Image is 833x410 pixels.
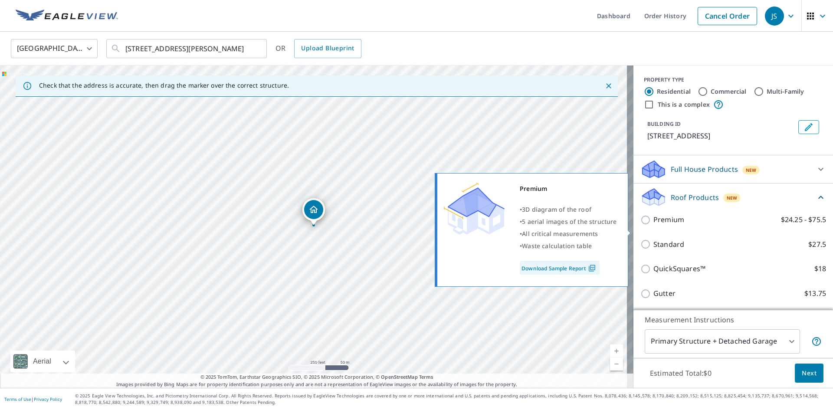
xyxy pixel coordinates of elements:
[275,39,361,58] div: OR
[808,239,826,250] p: $27.5
[640,159,826,180] div: Full House ProductsNew
[671,192,719,203] p: Roof Products
[795,364,823,383] button: Next
[802,368,817,379] span: Next
[520,203,617,216] div: •
[302,198,325,225] div: Dropped pin, building 1, Residential property, 1293 Meadow Vista Dr Maineville, OH 45039
[610,344,623,358] a: Current Level 17, Zoom In
[520,261,600,275] a: Download Sample Report
[522,242,592,250] span: Waste calculation table
[301,43,354,54] span: Upload Blueprint
[647,131,795,141] p: [STREET_ADDRESS]
[586,264,598,272] img: Pdf Icon
[746,167,757,174] span: New
[727,194,738,201] span: New
[711,87,747,96] label: Commercial
[125,36,249,61] input: Search by address or latitude-longitude
[653,214,684,225] p: Premium
[11,36,98,61] div: [GEOGRAPHIC_DATA]
[671,164,738,174] p: Full House Products
[653,239,684,250] p: Standard
[75,393,829,406] p: © 2025 Eagle View Technologies, Inc. and Pictometry International Corp. All Rights Reserved. Repo...
[294,39,361,58] a: Upload Blueprint
[647,120,681,128] p: BUILDING ID
[657,87,691,96] label: Residential
[520,228,617,240] div: •
[798,120,819,134] button: Edit building 1
[781,214,826,225] p: $24.25 - $75.5
[645,329,800,354] div: Primary Structure + Detached Garage
[603,80,614,92] button: Close
[811,336,822,347] span: Your report will include the primary structure and a detached garage if one exists.
[804,288,826,299] p: $13.75
[16,10,118,23] img: EV Logo
[644,76,823,84] div: PROPERTY TYPE
[814,263,826,274] p: $18
[767,87,804,96] label: Multi-Family
[200,374,433,381] span: © 2025 TomTom, Earthstar Geographics SIO, © 2025 Microsoft Corporation, ©
[520,216,617,228] div: •
[653,288,676,299] p: Gutter
[10,351,75,372] div: Aerial
[640,187,826,207] div: Roof ProductsNew
[645,315,822,325] p: Measurement Instructions
[643,364,718,383] p: Estimated Total: $0
[698,7,757,25] a: Cancel Order
[520,183,617,195] div: Premium
[381,374,417,380] a: OpenStreetMap
[765,7,784,26] div: JS
[522,230,598,238] span: All critical measurements
[30,351,54,372] div: Aerial
[522,217,617,226] span: 5 aerial images of the structure
[522,205,591,213] span: 3D diagram of the roof
[444,183,505,235] img: Premium
[520,240,617,252] div: •
[653,263,705,274] p: QuickSquares™
[658,100,710,109] label: This is a complex
[34,396,62,402] a: Privacy Policy
[4,397,62,402] p: |
[419,374,433,380] a: Terms
[39,82,289,89] p: Check that the address is accurate, then drag the marker over the correct structure.
[610,358,623,371] a: Current Level 17, Zoom Out
[4,396,31,402] a: Terms of Use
